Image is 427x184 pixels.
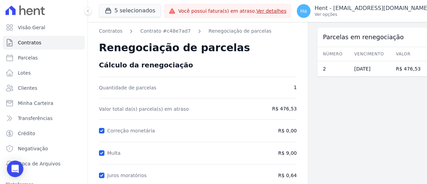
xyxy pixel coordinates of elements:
span: Troca de Arquivos [18,160,60,167]
span: R$ 0,00 [278,127,297,134]
span: Contratos [18,39,41,46]
label: Correção monetária [107,128,158,133]
a: Contrato #c48e7ad7 [140,28,191,35]
a: Clientes [3,81,85,95]
span: Clientes [18,85,37,91]
a: Visão Geral [3,21,85,34]
td: [DATE] [349,61,390,77]
button: 5 selecionados [99,4,161,17]
a: Lotes [3,66,85,80]
a: Renegociação de parcelas [209,28,271,35]
td: 2 [317,61,349,77]
span: Crédito [18,130,35,137]
td: R$ 476,53 [390,61,427,77]
a: Minha Carteira [3,96,85,110]
label: Multa [107,150,123,156]
span: Valor total da(s) parcela(s) em atraso [99,106,246,112]
span: Parcelas [18,54,38,61]
span: R$ 9,00 [252,150,297,157]
span: Renegociação de parcelas [99,42,250,54]
a: Contratos [99,28,122,35]
label: Juros moratórios [107,173,149,178]
span: Ha [300,9,307,13]
a: Contratos [3,36,85,50]
span: R$ 0,64 [252,172,297,179]
a: Negativação [3,142,85,155]
a: Ver detalhes [256,8,286,14]
span: Negativação [18,145,48,152]
nav: Breadcrumb [99,28,297,35]
div: Open Intercom Messenger [7,161,23,177]
span: Você possui fatura(s) em atraso. [178,8,286,15]
span: Quantidade de parcelas [99,84,246,91]
th: Valor [390,47,427,61]
a: Crédito [3,127,85,140]
a: Troca de Arquivos [3,157,85,171]
span: Cálculo da renegociação [99,61,193,69]
span: Transferências [18,115,53,122]
span: Minha Carteira [18,100,53,107]
span: R$ 476,53 [252,105,297,112]
span: Lotes [18,69,31,76]
div: Parcelas em renegociação [317,28,427,47]
th: Vencimento [349,47,390,61]
th: Número [317,47,349,61]
span: Visão Geral [18,24,45,31]
span: 1 [252,84,297,91]
a: Transferências [3,111,85,125]
a: Parcelas [3,51,85,65]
